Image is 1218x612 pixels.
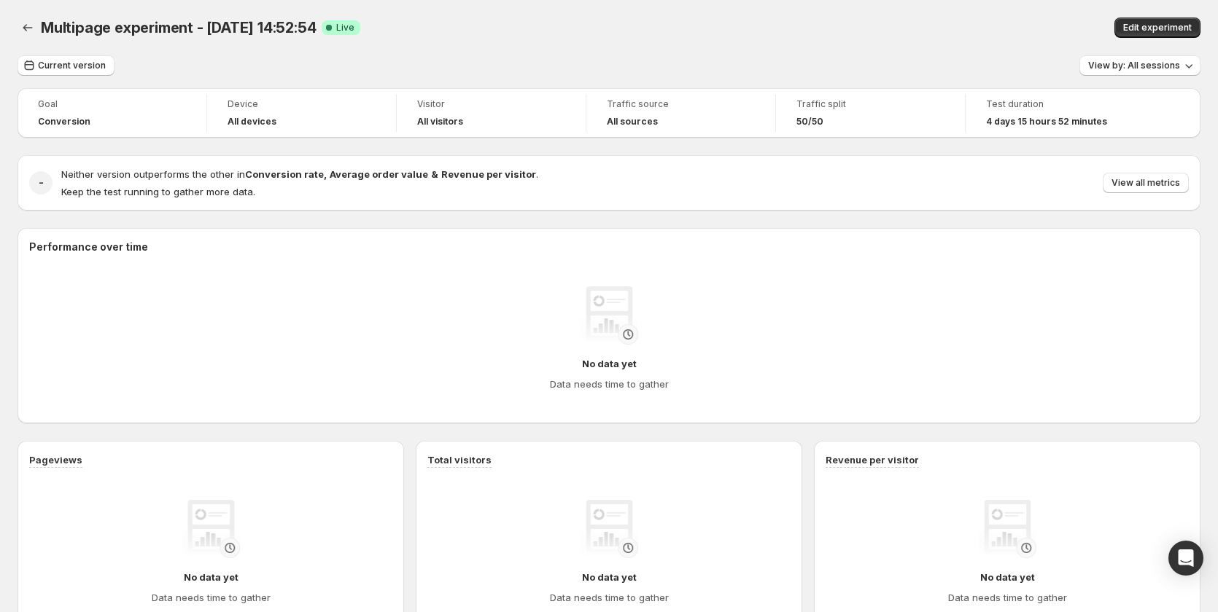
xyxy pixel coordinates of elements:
[582,356,637,371] h4: No data yet
[550,377,669,391] h4: Data needs time to gather
[978,500,1036,558] img: No data yet
[41,19,316,36] span: Multipage experiment - [DATE] 14:52:54
[1123,22,1192,34] span: Edit experiment
[607,116,658,127] h4: All sources
[986,97,1135,129] a: Test duration4 days 15 hours 52 minutes
[245,168,324,180] strong: Conversion rate
[796,97,944,129] a: Traffic split50/50
[182,500,240,558] img: No data yet
[427,452,492,467] h3: Total visitors
[1103,173,1189,193] button: View all metrics
[1088,60,1180,71] span: View by: All sessions
[29,452,82,467] h3: Pageviews
[580,500,638,558] img: No data yet
[39,176,44,190] h2: -
[29,240,1189,254] h2: Performance over time
[1112,177,1180,189] span: View all metrics
[1079,55,1200,76] button: View by: All sessions
[582,570,637,584] h4: No data yet
[550,590,669,605] h4: Data needs time to gather
[1168,541,1203,576] div: Open Intercom Messenger
[228,97,376,129] a: DeviceAll devices
[336,22,354,34] span: Live
[228,116,276,127] h4: All devices
[980,570,1035,584] h4: No data yet
[61,186,255,197] span: Keep the test running to gather more data.
[417,98,565,110] span: Visitor
[607,97,755,129] a: Traffic sourceAll sources
[38,98,186,110] span: Goal
[986,116,1107,127] span: 4 days 15 hours 52 minutes
[61,168,538,180] span: Neither version outperforms the other in .
[18,17,38,38] button: Back
[228,98,376,110] span: Device
[38,116,90,127] span: Conversion
[330,168,428,180] strong: Average order value
[580,286,638,345] img: No data yet
[826,452,919,467] h3: Revenue per visitor
[796,116,823,127] span: 50/50
[38,60,106,71] span: Current version
[18,55,115,76] button: Current version
[152,590,271,605] h4: Data needs time to gather
[417,97,565,129] a: VisitorAll visitors
[607,98,755,110] span: Traffic source
[38,97,186,129] a: GoalConversion
[417,116,463,127] h4: All visitors
[986,98,1135,110] span: Test duration
[184,570,238,584] h4: No data yet
[1114,17,1200,38] button: Edit experiment
[948,590,1067,605] h4: Data needs time to gather
[441,168,536,180] strong: Revenue per visitor
[796,98,944,110] span: Traffic split
[431,168,438,180] strong: &
[324,168,327,180] strong: ,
